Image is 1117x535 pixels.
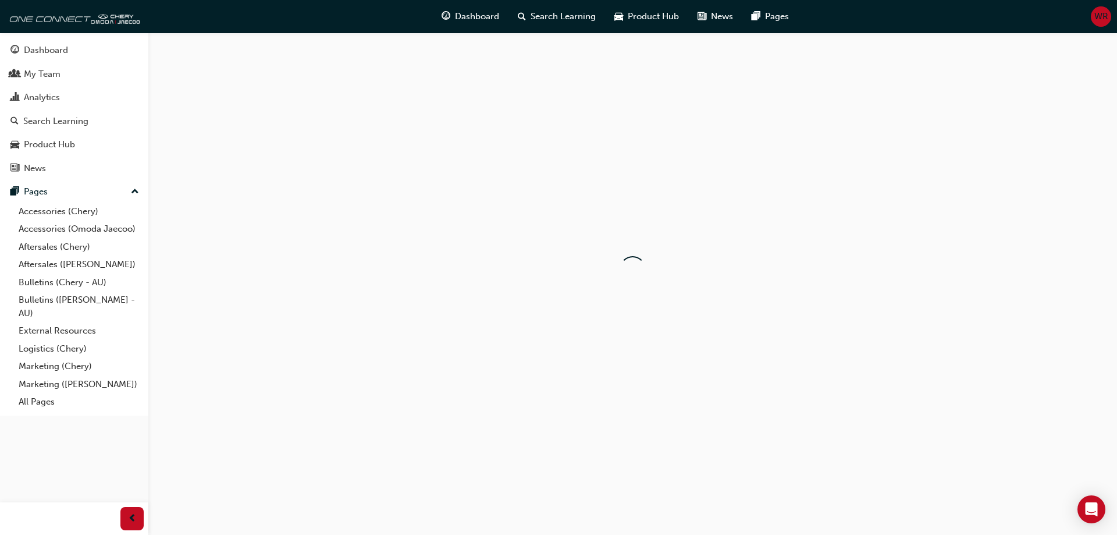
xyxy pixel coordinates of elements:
[131,185,139,200] span: up-icon
[128,512,137,526] span: prev-icon
[688,5,742,29] a: news-iconNews
[765,10,789,23] span: Pages
[14,291,144,322] a: Bulletins ([PERSON_NAME] - AU)
[14,238,144,256] a: Aftersales (Chery)
[24,162,46,175] div: News
[5,87,144,108] a: Analytics
[432,5,508,29] a: guage-iconDashboard
[742,5,798,29] a: pages-iconPages
[10,187,19,197] span: pages-icon
[711,10,733,23] span: News
[14,322,144,340] a: External Resources
[24,91,60,104] div: Analytics
[442,9,450,24] span: guage-icon
[518,9,526,24] span: search-icon
[14,274,144,292] a: Bulletins (Chery - AU)
[628,10,679,23] span: Product Hub
[10,116,19,127] span: search-icon
[1094,10,1108,23] span: WR
[508,5,605,29] a: search-iconSearch Learning
[531,10,596,23] span: Search Learning
[14,357,144,375] a: Marketing (Chery)
[698,9,706,24] span: news-icon
[24,68,61,81] div: My Team
[10,69,19,80] span: people-icon
[10,140,19,150] span: car-icon
[14,375,144,394] a: Marketing ([PERSON_NAME])
[23,115,88,128] div: Search Learning
[14,220,144,238] a: Accessories (Omoda Jaecoo)
[24,44,68,57] div: Dashboard
[5,134,144,155] a: Product Hub
[14,393,144,411] a: All Pages
[614,9,623,24] span: car-icon
[1091,6,1111,27] button: WR
[14,340,144,358] a: Logistics (Chery)
[10,164,19,174] span: news-icon
[5,181,144,203] button: Pages
[5,37,144,181] button: DashboardMy TeamAnalyticsSearch LearningProduct HubNews
[5,63,144,85] a: My Team
[14,203,144,221] a: Accessories (Chery)
[10,45,19,56] span: guage-icon
[6,5,140,28] img: oneconnect
[10,93,19,103] span: chart-icon
[5,40,144,61] a: Dashboard
[5,111,144,132] a: Search Learning
[1077,495,1105,523] div: Open Intercom Messenger
[752,9,760,24] span: pages-icon
[605,5,688,29] a: car-iconProduct Hub
[24,185,48,199] div: Pages
[5,158,144,179] a: News
[14,256,144,274] a: Aftersales ([PERSON_NAME])
[24,138,75,151] div: Product Hub
[455,10,499,23] span: Dashboard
